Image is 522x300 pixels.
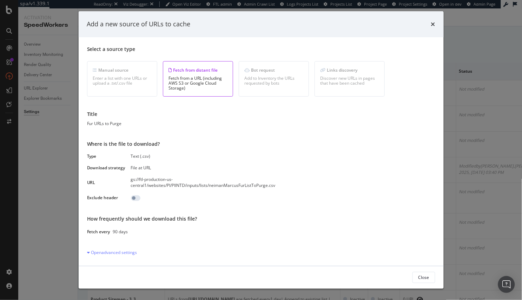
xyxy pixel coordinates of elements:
[87,20,191,29] div: Add a new source of URLs to cache
[87,141,435,148] div: Where is the file to download?
[245,67,303,73] div: Bot request
[93,67,151,73] div: Manual source
[93,76,151,86] div: Enter a list with one URLs or upload a .txt/.csv file
[87,120,213,126] div: Fur URLs to Purge
[131,153,151,159] div: Text (.csv)
[418,274,429,280] div: Close
[87,165,125,171] div: Download strategy
[169,76,227,91] div: Fetch from a URL (including AWS S3 or Google Cloud Storage)
[87,195,125,201] div: Exclude header
[87,111,435,118] div: Title
[87,46,435,53] div: Select a source type
[412,272,435,283] button: Close
[87,153,125,159] div: Type
[87,229,110,235] div: Fetch every
[87,180,125,185] div: URL
[245,76,303,86] div: Add to Inventory the URLs requested by bots
[79,11,444,289] div: modal
[113,229,128,235] div: 90 days
[321,67,379,73] div: Links discovery
[131,165,151,171] div: File at URL
[131,176,257,188] div: gs://ftl-production-us-central1/websites/PI/PIINTD/inputs/lists/neimanMarcusFurListToPurge.csv
[87,249,137,255] div: Open advanced settings
[321,76,379,86] div: Discover new URLs in pages that have been cached
[87,215,435,222] div: How frequently should we download this file?
[169,67,227,73] div: Fetch from distant file
[431,20,435,29] div: times
[498,276,515,293] div: Open Intercom Messenger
